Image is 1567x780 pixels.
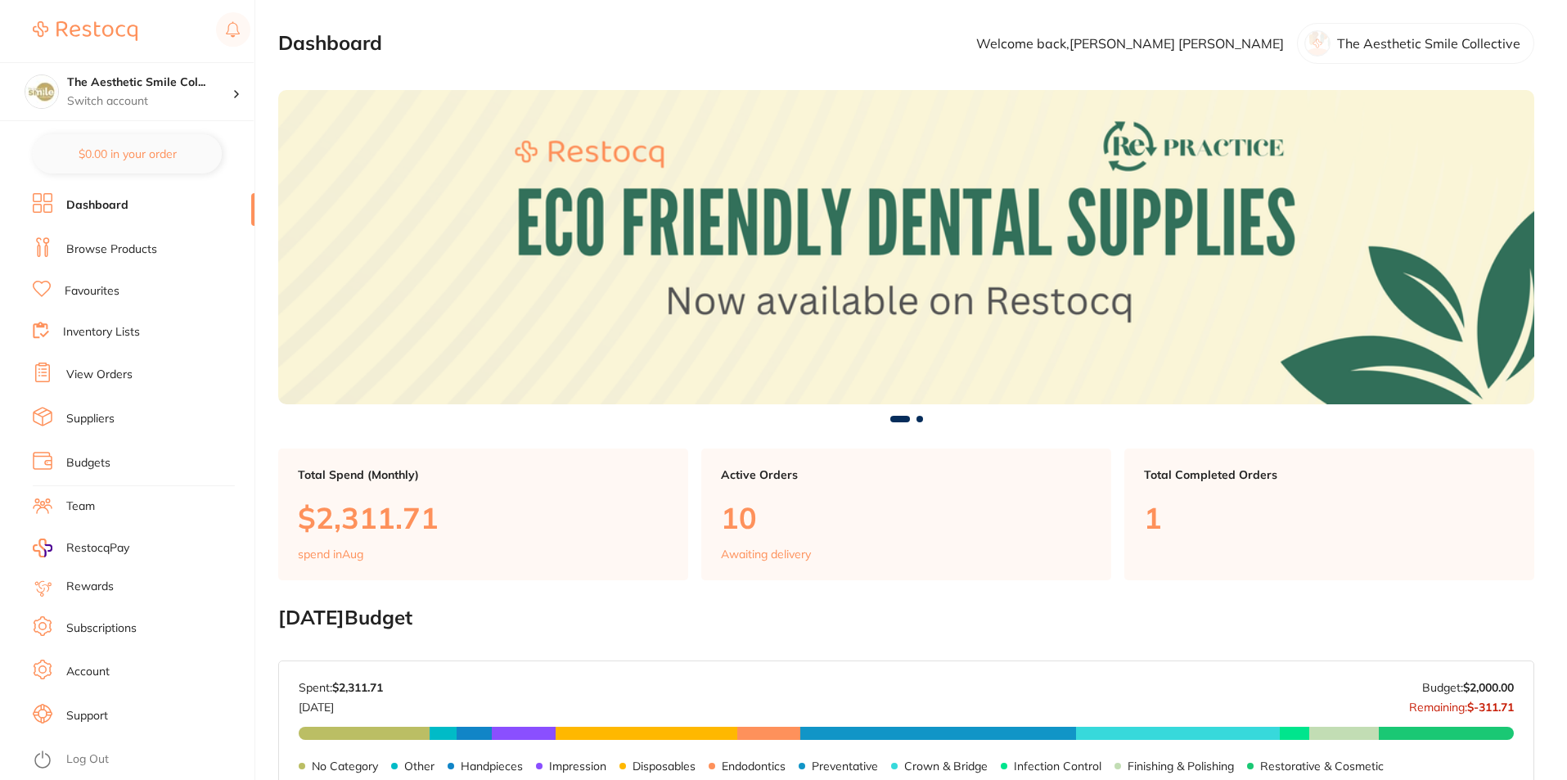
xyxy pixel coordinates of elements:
p: Other [404,760,435,773]
button: $0.00 in your order [33,134,222,174]
img: Restocq Logo [33,21,137,41]
a: Total Spend (Monthly)$2,311.71spend inAug [278,449,688,581]
strong: $2,000.00 [1463,680,1514,695]
p: Total Spend (Monthly) [298,468,669,481]
p: 10 [721,501,1092,534]
p: Endodontics [722,760,786,773]
p: spend in Aug [298,548,363,561]
img: RestocqPay [33,539,52,557]
h4: The Aesthetic Smile Collective [67,74,232,91]
p: Awaiting delivery [721,548,811,561]
a: RestocqPay [33,539,129,557]
a: Subscriptions [66,620,137,637]
a: Inventory Lists [63,324,140,340]
strong: $-311.71 [1467,700,1514,715]
p: Finishing & Polishing [1128,760,1234,773]
a: Log Out [66,751,109,768]
a: Team [66,498,95,515]
a: Active Orders10Awaiting delivery [701,449,1111,581]
p: Budget: [1422,681,1514,694]
a: Budgets [66,455,110,471]
p: The Aesthetic Smile Collective [1337,36,1520,51]
p: Handpieces [461,760,523,773]
p: Disposables [633,760,696,773]
img: Dashboard [278,90,1534,404]
a: Total Completed Orders1 [1124,449,1534,581]
strong: $2,311.71 [332,680,383,695]
button: Log Out [33,747,250,773]
h2: [DATE] Budget [278,606,1534,629]
p: Switch account [67,93,232,110]
p: 1 [1144,501,1515,534]
p: Total Completed Orders [1144,468,1515,481]
a: Dashboard [66,197,128,214]
p: Preventative [812,760,878,773]
a: Support [66,708,108,724]
p: Crown & Bridge [904,760,988,773]
h2: Dashboard [278,32,382,55]
p: Restorative & Cosmetic [1260,760,1384,773]
p: [DATE] [299,694,383,714]
a: Account [66,664,110,680]
a: Suppliers [66,411,115,427]
a: Browse Products [66,241,157,258]
p: No Category [312,760,378,773]
a: Restocq Logo [33,12,137,50]
a: View Orders [66,367,133,383]
a: Rewards [66,579,114,595]
img: The Aesthetic Smile Collective [25,75,58,108]
p: Welcome back, [PERSON_NAME] [PERSON_NAME] [976,36,1284,51]
p: Remaining: [1409,694,1514,714]
p: Infection Control [1014,760,1101,773]
p: Impression [549,760,606,773]
a: Favourites [65,283,119,300]
p: $2,311.71 [298,501,669,534]
p: Active Orders [721,468,1092,481]
p: Spent: [299,681,383,694]
span: RestocqPay [66,540,129,557]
